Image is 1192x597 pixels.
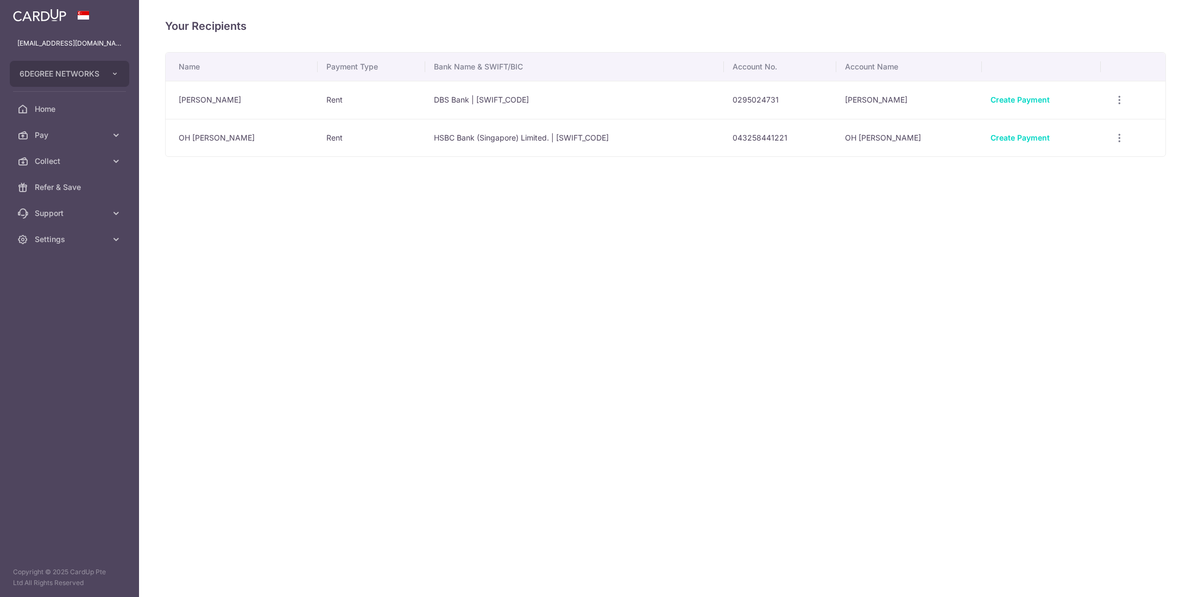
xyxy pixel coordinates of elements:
a: Create Payment [991,133,1050,142]
td: OH [PERSON_NAME] [836,119,982,157]
td: 043258441221 [724,119,836,157]
td: Rent [318,81,425,119]
span: Pay [35,130,106,141]
th: Account Name [836,53,982,81]
th: Account No. [724,53,836,81]
td: [PERSON_NAME] [836,81,982,119]
td: Rent [318,119,425,157]
td: HSBC Bank (Singapore) Limited. | [SWIFT_CODE] [425,119,724,157]
th: Bank Name & SWIFT/BIC [425,53,724,81]
span: Refer & Save [35,182,106,193]
img: CardUp [13,9,66,22]
td: DBS Bank | [SWIFT_CODE] [425,81,724,119]
th: Name [166,53,318,81]
h4: Your Recipients [165,17,1166,35]
button: 6DEGREE NETWORKS [10,61,129,87]
span: Home [35,104,106,115]
th: Payment Type [318,53,425,81]
a: Create Payment [991,95,1050,104]
td: OH [PERSON_NAME] [166,119,318,157]
td: [PERSON_NAME] [166,81,318,119]
span: Collect [35,156,106,167]
p: [EMAIL_ADDRESS][DOMAIN_NAME] [17,38,122,49]
span: 6DEGREE NETWORKS [20,68,100,79]
span: Support [35,208,106,219]
td: 0295024731 [724,81,836,119]
span: Settings [35,234,106,245]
